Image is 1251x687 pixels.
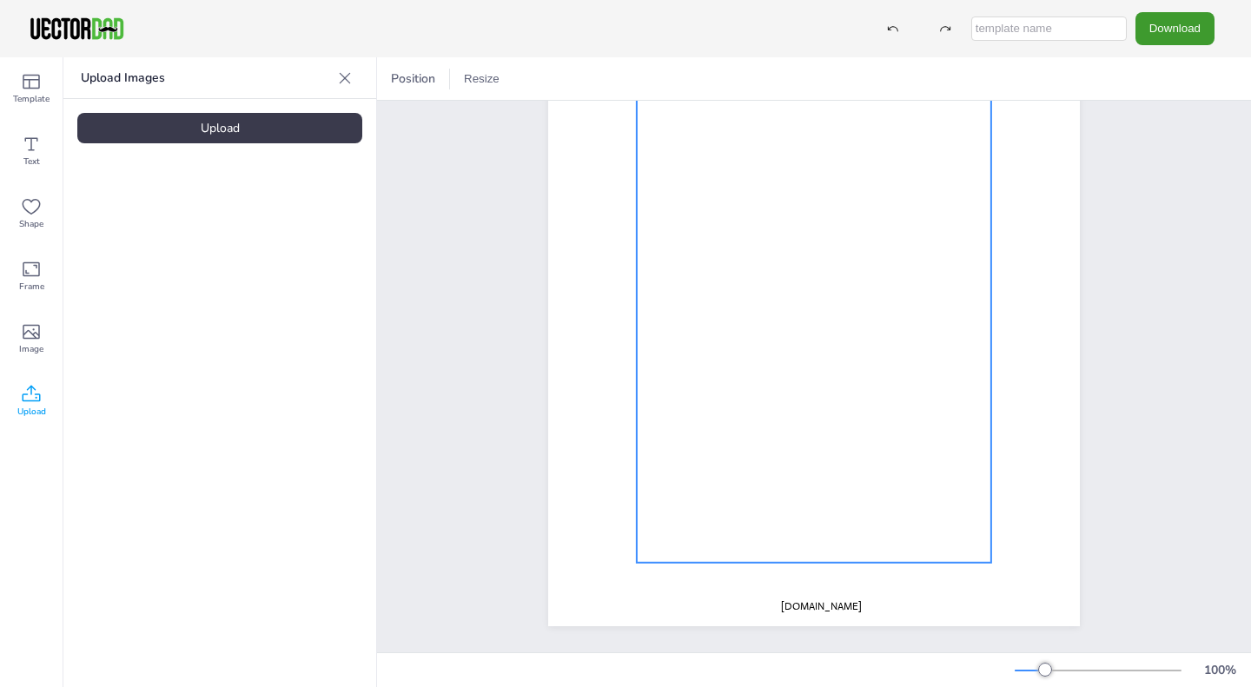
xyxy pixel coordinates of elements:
[17,405,46,419] span: Upload
[19,217,43,231] span: Shape
[23,155,40,168] span: Text
[77,113,362,143] div: Upload
[1199,662,1241,678] div: 100 %
[19,280,44,294] span: Frame
[81,57,331,99] p: Upload Images
[457,65,506,93] button: Resize
[387,70,439,87] span: Position
[781,599,862,613] span: [DOMAIN_NAME]
[13,92,50,106] span: Template
[1135,12,1215,44] button: Download
[28,16,126,42] img: VectorDad-1.png
[19,342,43,356] span: Image
[971,17,1127,41] input: template name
